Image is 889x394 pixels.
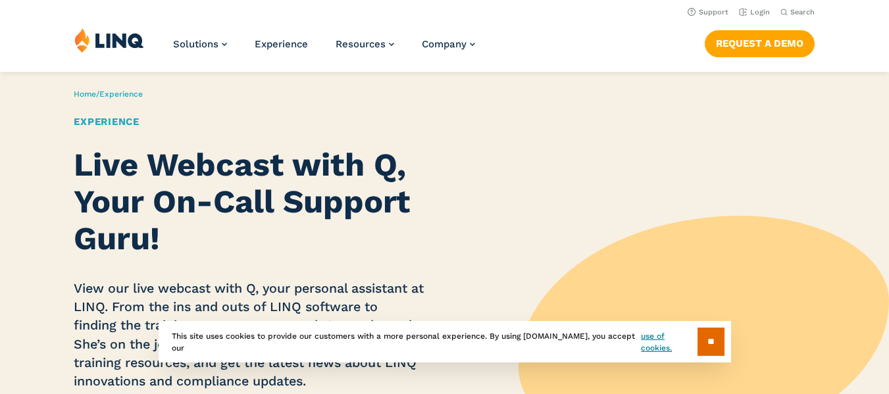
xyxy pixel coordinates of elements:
[159,321,731,362] div: This site uses cookies to provide our customers with a more personal experience. By using [DOMAIN...
[74,147,424,257] h2: Live Webcast with Q, Your On-Call Support Guru!
[688,8,728,16] a: Support
[641,330,697,354] a: use of cookies.
[739,8,770,16] a: Login
[422,38,475,50] a: Company
[336,38,386,50] span: Resources
[74,89,143,99] span: /
[173,38,227,50] a: Solutions
[255,38,308,50] a: Experience
[74,89,96,99] a: Home
[173,28,475,71] nav: Primary Navigation
[74,28,144,53] img: LINQ | K‑12 Software
[99,89,143,99] span: Experience
[336,38,394,50] a: Resources
[173,38,218,50] span: Solutions
[705,30,815,57] a: Request a Demo
[790,8,815,16] span: Search
[74,280,424,391] p: View our live webcast with Q, your personal assistant at LINQ. From the ins and outs of LINQ soft...
[705,28,815,57] nav: Button Navigation
[422,38,467,50] span: Company
[780,7,815,17] button: Open Search Bar
[74,114,424,130] h1: Experience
